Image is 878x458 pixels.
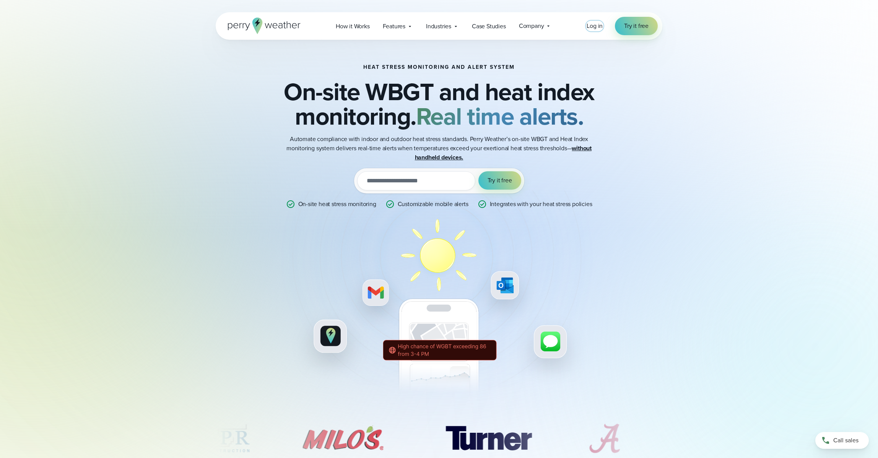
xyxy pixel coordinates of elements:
[426,22,451,31] span: Industries
[465,18,512,34] a: Case Studies
[472,22,506,31] span: Case Studies
[624,21,649,31] span: Try it free
[254,80,624,128] h2: On-site WBGT and heat index monitoring.
[615,17,658,35] a: Try it free
[191,419,252,458] img: DPR-Construction.svg
[416,98,584,134] strong: Real time alerts.
[398,200,468,209] p: Customizable mobile alerts
[434,419,543,458] div: 5 of 7
[488,176,512,185] span: Try it free
[579,419,629,458] img: University-of-Alabama.svg
[490,200,592,209] p: Integrates with your heat stress policies
[363,64,515,70] h1: Heat Stress Monitoring and Alert System
[329,18,376,34] a: How it Works
[434,419,543,458] img: Turner-Construction_1.svg
[289,419,397,458] img: Milos.svg
[587,21,603,30] span: Log in
[298,200,376,209] p: On-site heat stress monitoring
[383,22,405,31] span: Features
[815,432,869,449] a: Call sales
[289,419,397,458] div: 4 of 7
[587,21,603,31] a: Log in
[415,144,592,162] strong: without handheld devices.
[519,21,544,31] span: Company
[833,436,858,445] span: Call sales
[579,419,629,458] div: 6 of 7
[286,135,592,162] p: Automate compliance with indoor and outdoor heat stress standards. Perry Weather’s on-site WBGT a...
[191,419,252,458] div: 3 of 7
[478,171,521,190] button: Try it free
[336,22,370,31] span: How it Works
